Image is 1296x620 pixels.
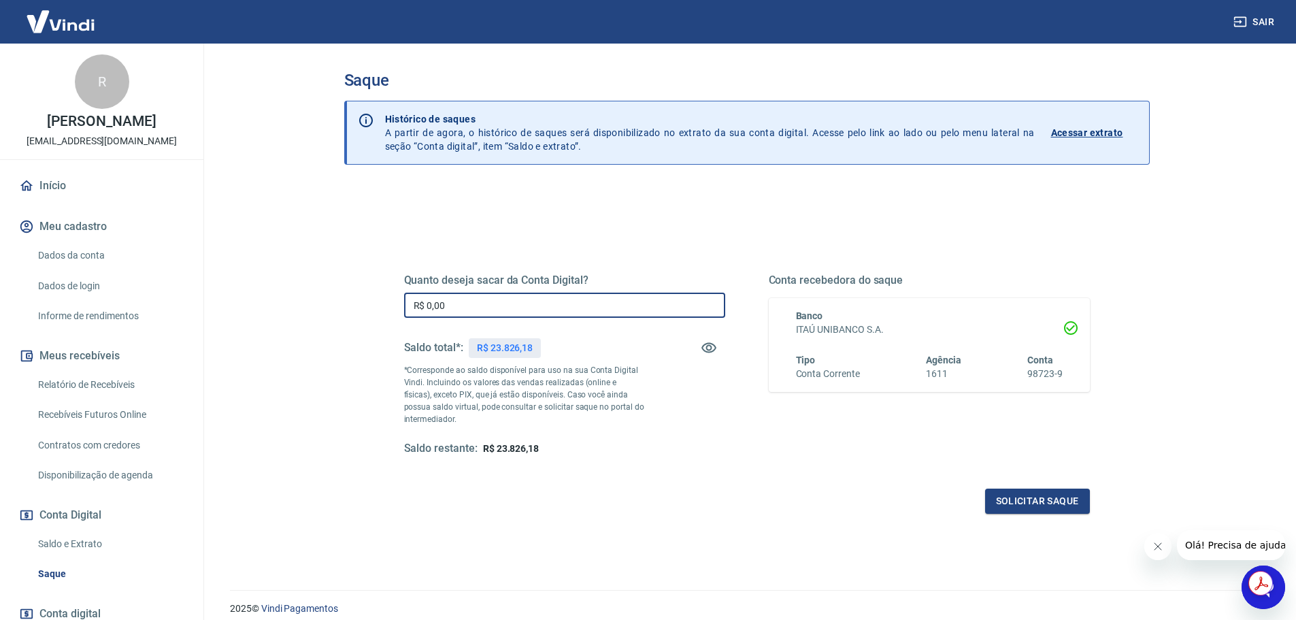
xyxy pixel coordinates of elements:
a: Informe de rendimentos [33,302,187,330]
a: Acessar extrato [1051,112,1138,153]
a: Relatório de Recebíveis [33,371,187,399]
span: Banco [796,310,823,321]
h5: Quanto deseja sacar da Conta Digital? [404,274,725,287]
button: Meus recebíveis [16,341,187,371]
h5: Saldo restante: [404,442,478,456]
span: R$ 23.826,18 [483,443,539,454]
button: Meu cadastro [16,212,187,242]
h5: Conta recebedora do saque [769,274,1090,287]
a: Início [16,171,187,201]
a: Vindi Pagamentos [261,603,338,614]
p: *Corresponde ao saldo disponível para uso na sua Conta Digital Vindi. Incluindo os valores das ve... [404,364,645,425]
span: Conta [1027,355,1053,365]
a: Disponibilização de agenda [33,461,187,489]
p: R$ 23.826,18 [477,341,533,355]
p: Acessar extrato [1051,126,1123,140]
span: Olá! Precisa de ajuda? [8,10,114,20]
a: Recebíveis Futuros Online [33,401,187,429]
a: Contratos com credores [33,431,187,459]
h6: ITAÚ UNIBANCO S.A. [796,323,1063,337]
span: Agência [926,355,961,365]
img: Vindi [16,1,105,42]
h6: 98723-9 [1027,367,1063,381]
button: Sair [1231,10,1280,35]
h6: Conta Corrente [796,367,860,381]
h3: Saque [344,71,1150,90]
span: Tipo [796,355,816,365]
a: Saldo e Extrato [33,530,187,558]
a: Dados da conta [33,242,187,270]
button: Solicitar saque [985,489,1090,514]
a: Saque [33,560,187,588]
p: [PERSON_NAME] [47,114,156,129]
iframe: Botão para abrir a janela de mensagens [1242,566,1285,609]
iframe: Mensagem da empresa [1177,530,1285,560]
p: 2025 © [230,602,1263,616]
a: Dados de login [33,272,187,300]
iframe: Fechar mensagem [1144,533,1172,560]
p: Histórico de saques [385,112,1035,126]
button: Conta Digital [16,500,187,530]
p: [EMAIL_ADDRESS][DOMAIN_NAME] [27,134,177,148]
p: A partir de agora, o histórico de saques será disponibilizado no extrato da sua conta digital. Ac... [385,112,1035,153]
h6: 1611 [926,367,961,381]
div: R [75,54,129,109]
h5: Saldo total*: [404,341,463,355]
